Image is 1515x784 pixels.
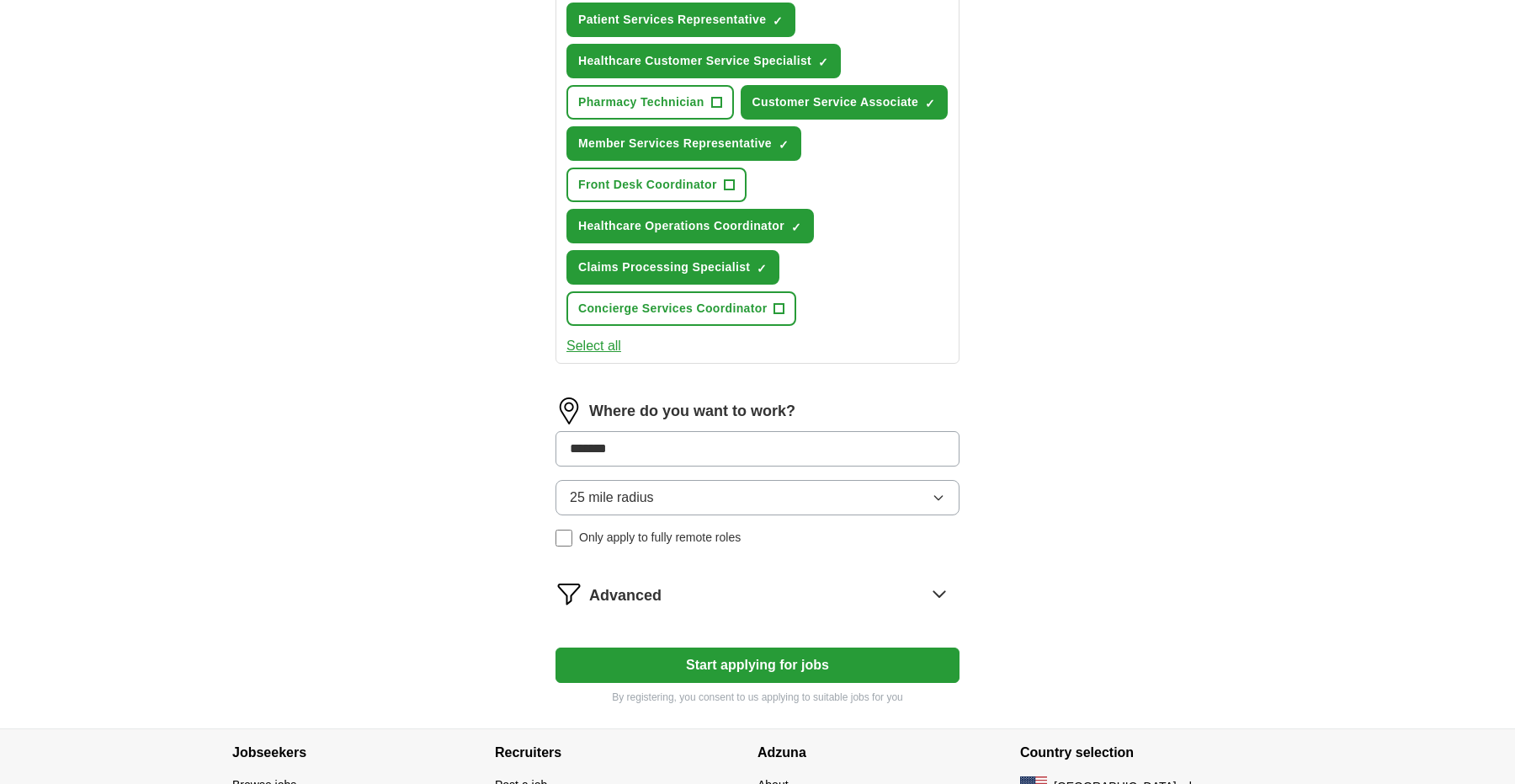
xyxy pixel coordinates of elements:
label: Where do you want to work? [589,400,795,423]
p: By registering, you consent to us applying to suitable jobs for you [555,690,959,705]
button: Member Services Representative✓ [566,126,801,161]
span: Advanced [589,584,662,607]
button: Start applying for jobs [555,648,959,683]
span: Only apply to fully remote roles [579,529,741,547]
span: ✓ [791,221,801,234]
button: Pharmacy Technician [566,85,734,120]
span: Pharmacy Technician [578,93,704,111]
button: Concierge Services Coordinator [566,291,796,326]
img: filter [555,580,582,607]
span: Patient Services Representative [578,11,766,29]
span: ✓ [757,262,767,275]
button: Customer Service Associate✓ [741,85,949,120]
button: Select all [566,336,621,356]
span: Member Services Representative [578,135,772,152]
button: Patient Services Representative✓ [566,3,795,37]
span: Claims Processing Specialist [578,259,750,276]
span: Concierge Services Coordinator [578,300,767,317]
button: Front Desk Coordinator [566,168,747,202]
button: 25 mile radius [555,480,959,515]
span: 25 mile radius [570,488,654,508]
button: Healthcare Customer Service Specialist✓ [566,44,841,78]
span: ✓ [818,56,828,69]
button: Healthcare Operations Coordinator✓ [566,209,814,243]
span: Healthcare Customer Service Specialist [578,52,811,70]
button: Claims Processing Specialist✓ [566,250,779,285]
span: Front Desk Coordinator [578,176,717,194]
input: Only apply to fully remote roles [555,530,572,547]
img: location.png [555,397,582,424]
h4: Country selection [1020,729,1283,776]
span: Healthcare Operations Coordinator [578,217,784,235]
span: Customer Service Associate [752,93,919,111]
span: ✓ [925,97,935,110]
span: ✓ [779,138,789,152]
span: ✓ [773,14,783,28]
